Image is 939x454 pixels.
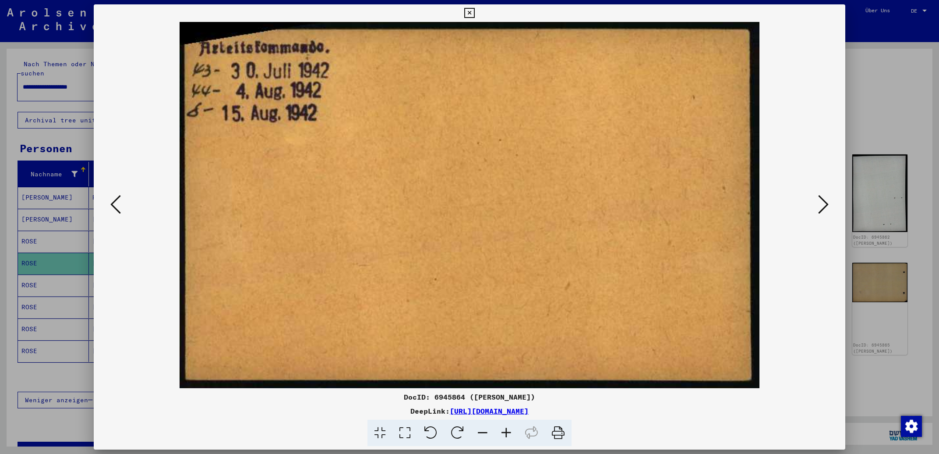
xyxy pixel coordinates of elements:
img: 002.jpg [124,22,815,388]
img: Zustimmung ändern [901,416,922,437]
a: [URL][DOMAIN_NAME] [450,407,529,415]
div: DocID: 6945864 ([PERSON_NAME]) [94,392,845,402]
div: DeepLink: [94,406,845,416]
